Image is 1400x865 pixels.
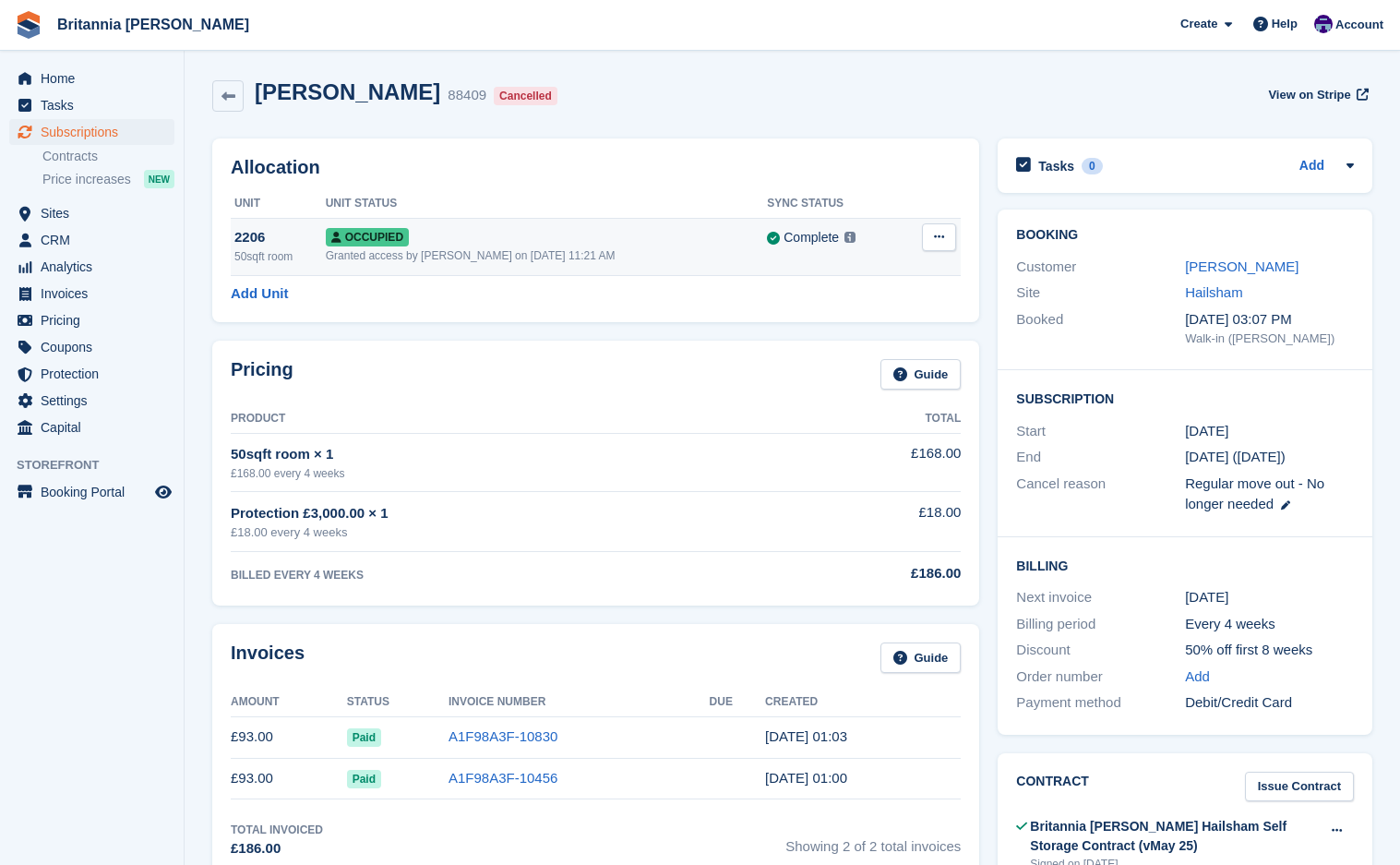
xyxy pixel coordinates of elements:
a: menu [9,66,174,91]
time: 2025-07-18 00:03:47 UTC [765,728,847,744]
span: Showing 2 of 2 total invoices [785,822,961,859]
div: 0 [1082,158,1103,174]
div: Booked [1016,309,1185,348]
span: Capital [41,414,151,440]
td: £93.00 [231,758,347,799]
a: menu [9,388,174,414]
div: Complete [784,228,839,247]
a: menu [9,361,174,387]
th: Total [784,404,961,434]
div: Debit/Credit Card [1185,692,1354,714]
div: Next invoice [1016,587,1185,608]
span: Paid [347,728,381,747]
a: menu [9,227,174,253]
div: BILLED EVERY 4 WEEKS [231,567,784,583]
td: £93.00 [231,716,347,758]
a: menu [9,414,174,440]
div: 50sqft room [234,248,326,265]
div: Granted access by [PERSON_NAME] on [DATE] 11:21 AM [326,247,768,264]
th: Created [765,688,961,717]
div: Payment method [1016,692,1185,714]
div: Protection £3,000.00 × 1 [231,503,784,524]
th: Status [347,688,449,717]
h2: Tasks [1038,158,1074,174]
th: Invoice Number [449,688,710,717]
a: Price increases NEW [42,169,174,189]
th: Due [710,688,765,717]
time: 2025-06-20 00:00:32 UTC [765,770,847,786]
span: Help [1272,15,1298,33]
span: Home [41,66,151,91]
a: menu [9,92,174,118]
a: Guide [880,643,962,673]
a: View on Stripe [1261,79,1372,110]
div: £186.00 [231,838,323,859]
span: Invoices [41,281,151,306]
span: Protection [41,361,151,387]
span: [DATE] ([DATE]) [1185,449,1286,464]
a: Preview store [152,481,174,503]
span: Booking Portal [41,479,151,505]
img: icon-info-grey-7440780725fd019a000dd9b08b2336e03edf1995a4989e88bcd33f0948082b44.svg [844,232,856,243]
td: £18.00 [784,492,961,552]
span: Account [1335,16,1383,34]
a: menu [9,307,174,333]
div: 50% off first 8 weeks [1185,640,1354,661]
div: Start [1016,421,1185,442]
a: Add [1185,667,1210,688]
div: [DATE] [1185,587,1354,608]
h2: Subscription [1016,389,1354,407]
time: 2025-06-20 00:00:00 UTC [1185,421,1228,442]
th: Sync Status [767,189,902,219]
div: £186.00 [784,563,961,584]
span: Regular move out - No longer needed [1185,475,1324,512]
a: Britannia [PERSON_NAME] [50,9,257,40]
span: Price increases [42,171,131,188]
h2: Pricing [231,359,293,390]
div: Cancel reason [1016,474,1185,515]
a: [PERSON_NAME] [1185,258,1298,274]
div: Billing period [1016,614,1185,635]
h2: Billing [1016,556,1354,574]
div: £168.00 every 4 weeks [231,465,784,482]
h2: Booking [1016,228,1354,243]
a: menu [9,281,174,306]
th: Unit [231,189,326,219]
a: Contracts [42,148,174,165]
div: Cancelled [494,87,557,105]
span: View on Stripe [1268,86,1350,104]
a: menu [9,200,174,226]
div: Total Invoiced [231,822,323,838]
span: Coupons [41,334,151,360]
th: Amount [231,688,347,717]
div: [DATE] 03:07 PM [1185,309,1354,330]
td: £168.00 [784,433,961,491]
a: menu [9,254,174,280]
div: Order number [1016,667,1185,688]
a: A1F98A3F-10830 [449,728,557,744]
a: Guide [880,359,962,390]
div: Discount [1016,640,1185,661]
h2: Invoices [231,643,305,673]
span: CRM [41,227,151,253]
span: Storefront [17,456,184,475]
span: Settings [41,388,151,414]
div: Every 4 weeks [1185,614,1354,635]
div: NEW [144,170,174,188]
div: 50sqft room × 1 [231,444,784,465]
a: menu [9,119,174,145]
th: Product [231,404,784,434]
div: Customer [1016,257,1185,278]
div: 2206 [234,227,326,248]
a: A1F98A3F-10456 [449,770,557,786]
span: Occupied [326,228,409,246]
span: Analytics [41,254,151,280]
a: menu [9,479,174,505]
span: Tasks [41,92,151,118]
span: Paid [347,770,381,788]
h2: [PERSON_NAME] [255,79,440,104]
h2: Allocation [231,157,961,178]
th: Unit Status [326,189,768,219]
span: Create [1180,15,1217,33]
div: Walk-in ([PERSON_NAME]) [1185,330,1354,348]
